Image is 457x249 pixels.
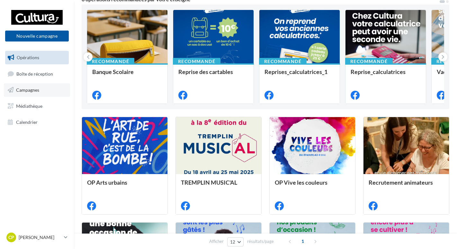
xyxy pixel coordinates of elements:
[259,58,307,65] div: Recommandé
[16,119,38,124] span: Calendrier
[92,68,134,75] span: Banque Scolaire
[345,58,393,65] div: Recommandé
[87,179,127,186] span: OP Arts urbains
[8,234,14,241] span: CP
[275,179,327,186] span: OP Vive les couleurs
[178,68,233,75] span: Reprise des cartables
[16,71,53,76] span: Boîte de réception
[4,67,70,81] a: Boîte de réception
[4,83,70,97] a: Campagnes
[16,87,39,93] span: Campagnes
[264,68,327,75] span: Reprises_calculatrices_1
[247,238,274,244] span: résultats/page
[87,58,134,65] div: Recommandé
[298,236,308,246] span: 1
[369,179,433,186] span: Recrutement animateurs
[351,68,406,75] span: Reprise_calculatrices
[5,231,69,244] a: CP [PERSON_NAME]
[181,179,237,186] span: TREMPLIN MUSIC'AL
[4,115,70,129] a: Calendrier
[209,238,224,244] span: Afficher
[4,51,70,64] a: Opérations
[5,31,69,41] button: Nouvelle campagne
[4,99,70,113] a: Médiathèque
[19,234,61,241] p: [PERSON_NAME]
[16,103,42,109] span: Médiathèque
[227,237,244,246] button: 12
[17,55,39,60] span: Opérations
[230,239,236,244] span: 12
[173,58,220,65] div: Recommandé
